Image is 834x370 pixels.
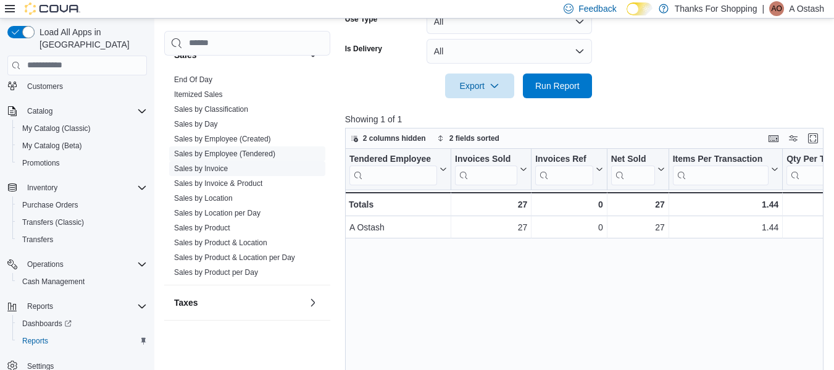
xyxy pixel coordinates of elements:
div: 27 [611,220,665,235]
span: Operations [27,259,64,269]
div: 0 [535,197,603,212]
p: Thanks For Shopping [675,1,757,16]
button: Purchase Orders [12,196,152,214]
button: Operations [22,257,69,272]
span: Transfers [22,235,53,245]
button: Inventory [22,180,62,195]
p: Showing 1 of 1 [345,113,828,125]
button: Reports [12,332,152,350]
div: Invoices Ref [535,154,593,166]
span: End Of Day [174,75,212,85]
button: My Catalog (Classic) [12,120,152,137]
div: A Ostash [349,220,447,235]
span: Sales by Day [174,119,218,129]
a: Sales by Employee (Tendered) [174,149,275,158]
span: My Catalog (Beta) [22,141,82,151]
a: Sales by Location [174,194,233,203]
button: Customers [2,77,152,95]
a: Cash Management [17,274,90,289]
span: Purchase Orders [22,200,78,210]
span: Run Report [535,80,580,92]
span: Purchase Orders [17,198,147,212]
span: Feedback [578,2,616,15]
a: Dashboards [12,315,152,332]
a: Transfers [17,232,58,247]
span: Sales by Classification [174,104,248,114]
span: 2 columns hidden [363,133,426,143]
button: All [427,39,592,64]
span: My Catalog (Classic) [22,124,91,133]
span: Catalog [22,104,147,119]
button: Tendered Employee [349,154,447,185]
span: Dark Mode [627,15,627,16]
span: Inventory [22,180,147,195]
img: Cova [25,2,80,15]
div: 27 [455,197,527,212]
span: Reports [17,334,147,348]
button: Transfers (Classic) [12,214,152,231]
button: Items Per Transaction [672,154,778,185]
span: Transfers (Classic) [22,217,84,227]
button: Reports [22,299,58,314]
div: Tendered Employee [349,154,437,185]
a: Sales by Classification [174,105,248,114]
span: Customers [27,82,63,91]
span: Sales by Invoice [174,164,228,174]
div: Net Sold [611,154,654,166]
div: Items Per Transaction [672,154,769,185]
span: Customers [22,78,147,93]
span: Dashboards [17,316,147,331]
span: Itemized Sales [174,90,223,99]
a: Purchase Orders [17,198,83,212]
span: Sales by Location [174,193,233,203]
span: Reports [22,299,147,314]
a: Transfers (Classic) [17,215,89,230]
h3: Taxes [174,296,198,309]
div: 0 [535,220,603,235]
span: Transfers [17,232,147,247]
input: Dark Mode [627,2,653,15]
a: Sales by Product [174,224,230,232]
a: Sales by Location per Day [174,209,261,217]
span: AO [772,1,782,16]
a: Reports [17,334,53,348]
a: End Of Day [174,75,212,84]
button: My Catalog (Beta) [12,137,152,154]
a: Sales by Invoice & Product [174,179,262,188]
div: Net Sold [611,154,654,185]
button: 2 columns hidden [346,131,431,146]
span: Inventory [27,183,57,193]
label: Is Delivery [345,44,382,54]
button: All [427,9,592,34]
div: 1.44 [673,220,779,235]
span: Transfers (Classic) [17,215,147,230]
button: Sales [306,48,320,62]
button: 2 fields sorted [432,131,504,146]
a: Sales by Product per Day [174,268,258,277]
a: My Catalog (Beta) [17,138,87,153]
span: Load All Apps in [GEOGRAPHIC_DATA] [35,26,147,51]
span: Cash Management [17,274,147,289]
a: Itemized Sales [174,90,223,99]
span: My Catalog (Beta) [17,138,147,153]
span: Sales by Product & Location per Day [174,253,295,263]
button: Invoices Sold [455,154,527,185]
button: Catalog [22,104,57,119]
span: Sales by Product & Location [174,238,267,248]
a: Dashboards [17,316,77,331]
span: Sales by Employee (Created) [174,134,271,144]
span: Reports [22,336,48,346]
a: Sales by Employee (Created) [174,135,271,143]
a: Promotions [17,156,65,170]
div: Invoices Sold [455,154,517,185]
span: 2 fields sorted [449,133,499,143]
div: Invoices Sold [455,154,517,166]
a: Sales by Day [174,120,218,128]
button: Enter fullscreen [806,131,820,146]
span: Dashboards [22,319,72,329]
div: Tendered Employee [349,154,437,166]
button: Taxes [174,296,303,309]
span: Sales by Location per Day [174,208,261,218]
button: Keyboard shortcuts [766,131,781,146]
button: Reports [2,298,152,315]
